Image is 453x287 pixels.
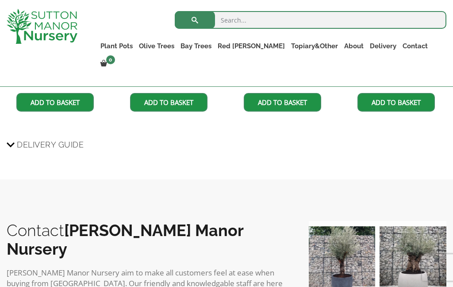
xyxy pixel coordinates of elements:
[130,93,207,112] a: Add to basket: “The Capri Pot 50 Colour Snow White”
[106,55,115,64] span: 0
[399,40,431,52] a: Contact
[7,221,243,258] b: [PERSON_NAME] Manor Nursery
[177,40,215,52] a: Bay Trees
[244,93,321,112] a: Add to basket: “The Capri Pot 50 Colour Grey Stone”
[215,40,288,52] a: Red [PERSON_NAME]
[7,9,77,44] img: logo
[16,93,94,112] a: Add to basket: “The Capri Pot 50 Colour Clay”
[97,58,118,70] a: 0
[288,40,341,52] a: Topiary&Other
[17,136,84,153] span: Delivery Guide
[367,40,399,52] a: Delivery
[7,221,291,258] h2: Contact
[97,40,136,52] a: Plant Pots
[357,93,435,112] a: Add to basket: “The Capri Pot 50 Colour Mocha”
[341,40,367,52] a: About
[175,11,446,29] input: Search...
[136,40,177,52] a: Olive Trees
